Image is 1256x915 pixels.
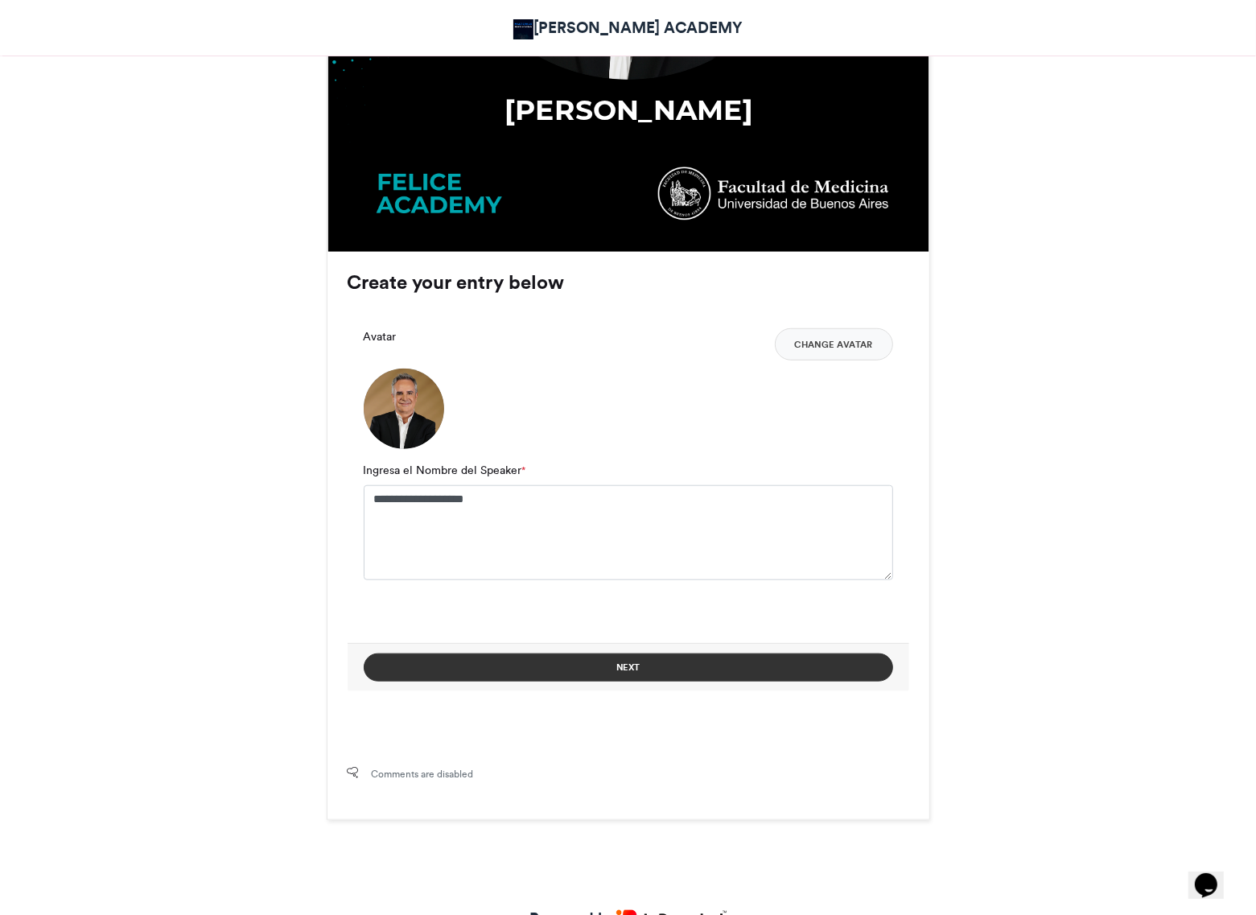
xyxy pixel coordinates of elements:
[372,767,474,781] span: Comments are disabled
[364,462,526,479] label: Ingresa el Nombre del Speaker
[775,328,893,361] button: Change Avatar
[357,91,900,130] div: [PERSON_NAME]
[348,273,909,292] h3: Create your entry below
[364,328,397,345] label: Avatar
[364,653,893,682] button: Next
[513,16,743,39] a: [PERSON_NAME] ACADEMY
[1188,851,1240,899] iframe: chat widget
[364,369,444,449] img: 1757431871.287-b2dcae4267c1926e4edbba7f5065fdc4d8f11412.png
[513,19,533,39] img: FELICE ACADEMY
